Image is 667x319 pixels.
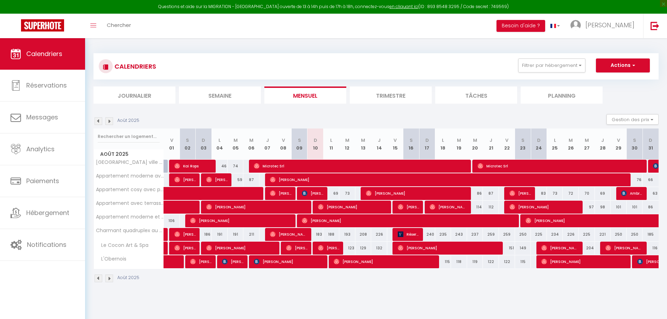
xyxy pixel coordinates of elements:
div: 115 [515,255,531,268]
abbr: J [266,137,269,144]
span: [PERSON_NAME] [398,200,419,214]
div: 118 [451,255,467,268]
th: 03 [196,129,212,160]
abbr: D [425,137,429,144]
div: 76 [627,173,643,186]
li: Mensuel [264,86,346,104]
abbr: V [617,137,620,144]
div: 225 [531,228,547,241]
th: 06 [243,129,259,160]
span: Appartement cosy avec parking [95,187,165,192]
button: Besoin d'aide ? [496,20,545,32]
th: 01 [164,129,180,160]
th: 11 [323,129,339,160]
span: Analytics [26,145,55,153]
th: 10 [307,129,324,160]
span: [PERSON_NAME] [302,187,323,200]
abbr: V [170,137,173,144]
span: Le Cocon Art & Spa [95,242,150,249]
span: Messages [26,113,58,122]
span: Appartement avec terrasse et 2 chambres [95,201,165,206]
abbr: M [234,137,238,144]
span: [PERSON_NAME] [318,200,388,214]
li: Planning [521,86,603,104]
th: 16 [403,129,419,160]
iframe: LiveChat chat widget [638,290,667,319]
th: 05 [228,129,244,160]
abbr: M [585,137,589,144]
abbr: V [394,137,397,144]
div: 86 [467,187,483,200]
div: 185 [642,228,659,241]
div: 211 [243,228,259,241]
abbr: L [218,137,221,144]
button: Filtrer par hébergement [518,58,585,72]
span: Paiements [26,176,59,185]
span: Microtec Srl [478,159,644,173]
div: 151 [499,242,515,255]
a: Chercher [102,14,136,38]
abbr: L [554,137,556,144]
span: Réservée [PERSON_NAME] [398,228,419,241]
span: Hébergement [26,208,69,217]
div: 63 [642,187,659,200]
th: 23 [515,129,531,160]
div: 72 [563,187,579,200]
div: 240 [419,228,435,241]
span: Réservations [26,81,67,90]
abbr: J [489,137,492,144]
div: 237 [467,228,483,241]
span: Ambre Poinsaint [621,187,642,200]
div: 46 [211,160,228,173]
span: [PERSON_NAME] [541,241,579,255]
span: [PERSON_NAME] [270,228,307,241]
div: 112 [483,201,499,214]
div: 208 [355,228,371,241]
span: [PERSON_NAME] [334,255,436,268]
span: [PERSON_NAME] [222,255,243,268]
span: [PERSON_NAME] [254,255,324,268]
th: 09 [291,129,307,160]
span: [PERSON_NAME] wants [174,241,196,255]
span: [PERSON_NAME] [509,187,531,200]
span: [PERSON_NAME] [398,241,500,255]
div: 250 [611,228,627,241]
div: 226 [563,228,579,241]
div: 123 [339,242,355,255]
abbr: D [537,137,541,144]
div: 259 [483,228,499,241]
div: 259 [499,228,515,241]
div: 97 [579,201,595,214]
th: 25 [547,129,563,160]
span: L'Obernois [95,255,128,263]
div: 73 [339,187,355,200]
th: 30 [627,129,643,160]
span: [PERSON_NAME] [286,241,307,255]
span: Chercher [107,21,131,29]
div: 243 [451,228,467,241]
li: Semaine [179,86,261,104]
th: 08 [276,129,292,160]
abbr: M [249,137,253,144]
th: 13 [355,129,371,160]
span: [PERSON_NAME] [206,200,308,214]
p: Août 2025 [117,275,139,281]
div: 87 [243,173,259,186]
th: 04 [211,129,228,160]
span: [PERSON_NAME] [430,200,467,214]
img: ... [570,20,581,30]
div: 183 [307,228,324,241]
div: 234 [547,228,563,241]
span: [PERSON_NAME] [190,214,292,227]
abbr: M [473,137,477,144]
h3: CALENDRIERS [113,58,156,74]
div: 235 [435,228,451,241]
span: Août 2025 [94,149,164,159]
span: [PERSON_NAME] [605,241,643,255]
p: Août 2025 [117,117,139,124]
th: 14 [371,129,387,160]
abbr: L [330,137,332,144]
abbr: D [649,137,652,144]
span: Appartement moderne avec parking gratuit [95,173,165,179]
span: [PERSON_NAME] [174,228,196,241]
